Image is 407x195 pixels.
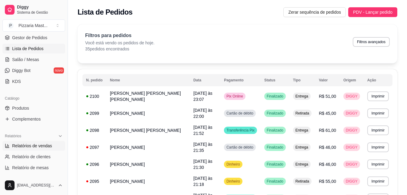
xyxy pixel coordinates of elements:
th: Tipo [289,74,315,86]
td: [PERSON_NAME] [PERSON_NAME] [106,122,190,139]
p: Você está vendo os pedidos de hoje. [85,40,155,46]
span: DIGGY [345,128,359,133]
th: Origem [340,74,364,86]
span: Dinheiro [225,162,241,167]
a: Produtos [2,103,65,113]
th: Pagamento [220,74,261,86]
span: Diggy [17,5,63,10]
th: N. pedido [82,74,106,86]
a: Complementos [2,114,65,124]
span: [DATE] às 21:52 [193,125,212,136]
span: Sistema de Gestão [17,10,63,15]
a: Lista de Pedidos [2,44,65,53]
button: Zerar sequência de pedidos [283,7,346,17]
td: [PERSON_NAME] [106,156,190,173]
button: Filtros avançados [353,37,390,47]
span: P [8,22,14,29]
div: Catálogo [2,94,65,103]
div: 2097 [86,144,103,150]
a: Relatório de mesas [2,163,65,173]
div: Pizzaria Mast ... [18,22,48,29]
span: [DATE] às 21:18 [193,176,212,187]
h2: Lista de Pedidos [78,7,132,17]
span: [EMAIL_ADDRESS][DOMAIN_NAME] [17,183,55,188]
span: Transferência Pix [225,128,256,133]
td: [PERSON_NAME] [106,105,190,122]
span: R$ 51,00 [319,94,336,99]
a: Relatórios de vendas [2,141,65,151]
span: Finalizado [265,111,285,116]
span: Zerar sequência de pedidos [288,9,341,15]
span: [DATE] às 22:00 [193,108,212,119]
p: Filtros para pedidos [85,32,155,39]
span: R$ 46,00 [319,145,336,150]
span: Finalizado [265,145,285,150]
a: Gestor de Pedidos [2,33,65,43]
span: Complementos [12,116,41,122]
button: PDV - Lançar pedido [348,7,397,17]
button: Imprimir [367,159,389,169]
td: [PERSON_NAME] [106,139,190,156]
span: Entrega [294,145,309,150]
span: Retirada [294,111,310,116]
th: Status [261,74,289,86]
span: Relatórios [5,134,21,139]
p: 35 pedidos encontrados [85,46,155,52]
span: DIGGY [345,111,359,116]
span: Relatório de mesas [12,165,49,171]
span: Entrega [294,128,309,133]
a: Salão / Mesas [2,55,65,64]
div: 2096 [86,161,103,167]
span: Finalizado [265,179,285,184]
span: DIGGY [345,162,359,167]
span: Entrega [294,162,309,167]
button: Imprimir [367,142,389,152]
span: Lista de Pedidos [12,46,44,52]
span: R$ 61,00 [319,128,336,133]
span: [DATE] às 21:35 [193,142,212,153]
span: Produtos [12,105,29,111]
span: Finalizado [265,128,285,133]
span: R$ 46,00 [319,162,336,167]
span: Retirada [294,179,310,184]
a: KDS [2,77,65,86]
span: Salão / Mesas [12,56,39,63]
span: Pix Online [225,94,244,99]
button: [EMAIL_ADDRESS][DOMAIN_NAME] [2,178,65,193]
a: Relatório de clientes [2,152,65,162]
span: Entrega [294,94,309,99]
button: Imprimir [367,91,389,101]
span: Finalizado [265,162,285,167]
div: 2095 [86,178,103,184]
span: Relatórios de vendas [12,143,52,149]
span: KDS [12,78,21,84]
button: Imprimir [367,125,389,135]
span: DIGGY [345,179,359,184]
div: 2099 [86,110,103,116]
td: [PERSON_NAME] [106,173,190,190]
span: Gestor de Pedidos [12,35,47,41]
a: DiggySistema de Gestão [2,2,65,17]
span: Relatório de clientes [12,154,51,160]
span: Diggy Bot [12,67,31,74]
span: DIGGY [345,145,359,150]
span: [DATE] às 23:07 [193,91,212,102]
a: Relatório de fidelidadenovo [2,174,65,183]
div: 2098 [86,127,103,133]
a: Diggy Botnovo [2,66,65,75]
span: Cartão de débito [225,111,255,116]
td: [PERSON_NAME] [PERSON_NAME] [PERSON_NAME] [106,88,190,105]
span: DIGGY [345,94,359,99]
th: Nome [106,74,190,86]
button: Select a team [2,19,65,32]
span: PDV - Lançar pedido [353,9,392,15]
th: Valor [315,74,340,86]
span: [DATE] às 21:30 [193,159,212,170]
span: Finalizado [265,94,285,99]
th: Data [190,74,220,86]
span: R$ 55,00 [319,179,336,184]
span: Dinheiro [225,179,241,184]
button: Imprimir [367,108,389,118]
span: R$ 45,00 [319,111,336,116]
div: 2100 [86,93,103,99]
